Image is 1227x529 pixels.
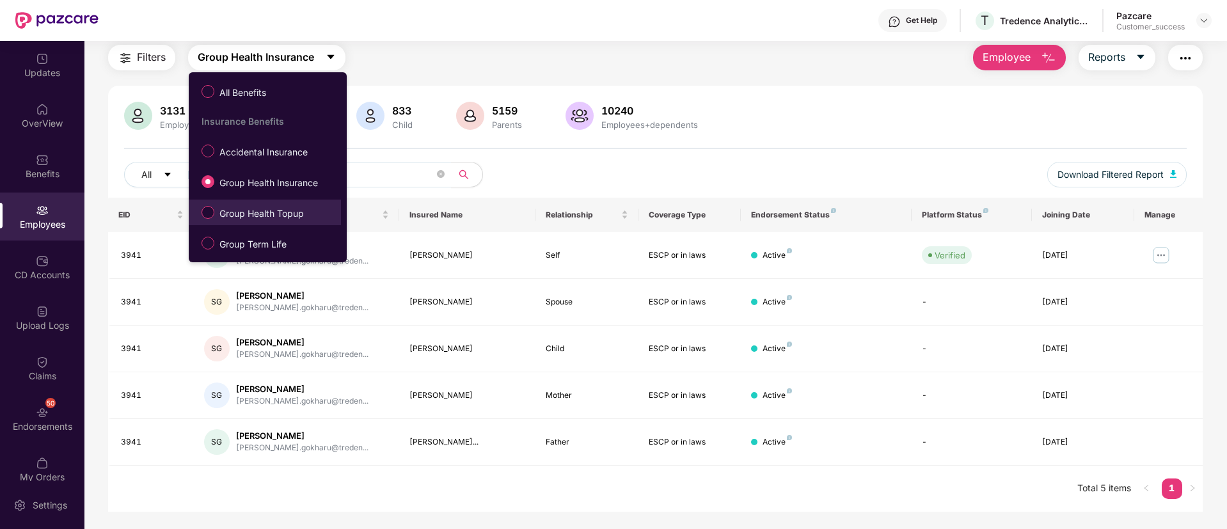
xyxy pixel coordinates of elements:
div: SG [204,429,230,455]
span: close-circle [437,170,445,178]
button: Employee [973,45,1066,70]
span: caret-down [1136,52,1146,63]
button: left [1136,478,1157,499]
span: Group Health Topup [214,207,309,221]
td: - [912,419,1031,466]
div: 3941 [121,249,184,262]
th: Manage [1134,198,1203,232]
img: svg+xml;base64,PHN2ZyB4bWxucz0iaHR0cDovL3d3dy53My5vcmcvMjAwMC9zdmciIHhtbG5zOnhsaW5rPSJodHRwOi8vd3... [566,102,594,130]
div: 833 [390,104,415,117]
div: Father [546,436,628,448]
span: All [141,168,152,182]
div: SG [204,383,230,408]
div: [PERSON_NAME].gokharu@treden... [236,349,368,361]
img: svg+xml;base64,PHN2ZyBpZD0iRW5kb3JzZW1lbnRzIiB4bWxucz0iaHR0cDovL3d3dy53My5vcmcvMjAwMC9zdmciIHdpZH... [36,406,49,419]
span: Download Filtered Report [1057,168,1164,182]
div: [PERSON_NAME].gokharu@treden... [236,302,368,314]
li: Previous Page [1136,478,1157,499]
span: Group Health Insurance [198,49,314,65]
img: svg+xml;base64,PHN2ZyBpZD0iRW1wbG95ZWVzIiB4bWxucz0iaHR0cDovL3d3dy53My5vcmcvMjAwMC9zdmciIHdpZHRoPS... [36,204,49,217]
div: Pazcare [1116,10,1185,22]
div: Child [546,343,628,355]
img: New Pazcare Logo [15,12,99,29]
td: - [912,326,1031,372]
img: svg+xml;base64,PHN2ZyBpZD0iQmVuZWZpdHMiIHhtbG5zPSJodHRwOi8vd3d3LnczLm9yZy8yMDAwL3N2ZyIgd2lkdGg9Ij... [36,154,49,166]
span: left [1143,484,1150,492]
img: svg+xml;base64,PHN2ZyB4bWxucz0iaHR0cDovL3d3dy53My5vcmcvMjAwMC9zdmciIHdpZHRoPSIyNCIgaGVpZ2h0PSIyNC... [118,51,133,66]
div: 50 [45,398,56,408]
td: - [912,372,1031,419]
img: svg+xml;base64,PHN2ZyB4bWxucz0iaHR0cDovL3d3dy53My5vcmcvMjAwMC9zdmciIHdpZHRoPSI4IiBoZWlnaHQ9IjgiIH... [787,435,792,440]
div: [PERSON_NAME] [236,290,368,302]
div: [PERSON_NAME] [409,390,526,402]
li: Total 5 items [1077,478,1131,499]
span: close-circle [437,169,445,181]
button: Filters [108,45,175,70]
div: [PERSON_NAME] [409,296,526,308]
div: Verified [935,249,965,262]
div: Active [763,436,792,448]
button: Download Filtered Report [1047,162,1187,187]
img: svg+xml;base64,PHN2ZyBpZD0iU2V0dGluZy0yMHgyMCIgeG1sbnM9Imh0dHA6Ly93d3cudzMub3JnLzIwMDAvc3ZnIiB3aW... [13,499,26,512]
img: svg+xml;base64,PHN2ZyB4bWxucz0iaHR0cDovL3d3dy53My5vcmcvMjAwMC9zdmciIHdpZHRoPSI4IiBoZWlnaHQ9IjgiIH... [831,208,836,213]
img: manageButton [1151,245,1171,265]
div: 3131 [157,104,206,117]
span: Relationship [546,210,618,220]
div: SG [204,289,230,315]
div: [PERSON_NAME]... [409,436,526,448]
span: Reports [1088,49,1125,65]
img: svg+xml;base64,PHN2ZyBpZD0iSGVscC0zMngzMiIgeG1sbnM9Imh0dHA6Ly93d3cudzMub3JnLzIwMDAvc3ZnIiB3aWR0aD... [888,15,901,28]
img: svg+xml;base64,PHN2ZyB4bWxucz0iaHR0cDovL3d3dy53My5vcmcvMjAwMC9zdmciIHdpZHRoPSI4IiBoZWlnaHQ9IjgiIH... [787,248,792,253]
div: [PERSON_NAME].gokharu@treden... [236,442,368,454]
div: [PERSON_NAME] [236,430,368,442]
img: svg+xml;base64,PHN2ZyB4bWxucz0iaHR0cDovL3d3dy53My5vcmcvMjAwMC9zdmciIHdpZHRoPSI4IiBoZWlnaHQ9IjgiIH... [787,342,792,347]
th: Coverage Type [638,198,741,232]
button: search [451,162,483,187]
img: svg+xml;base64,PHN2ZyB4bWxucz0iaHR0cDovL3d3dy53My5vcmcvMjAwMC9zdmciIHhtbG5zOnhsaW5rPSJodHRwOi8vd3... [1041,51,1056,66]
div: [DATE] [1042,390,1124,402]
div: Active [763,296,792,308]
span: Group Health Insurance [214,176,323,190]
div: Child [390,120,415,130]
div: SG [204,336,230,361]
img: svg+xml;base64,PHN2ZyB4bWxucz0iaHR0cDovL3d3dy53My5vcmcvMjAwMC9zdmciIHdpZHRoPSI4IiBoZWlnaHQ9IjgiIH... [983,208,988,213]
img: svg+xml;base64,PHN2ZyBpZD0iTXlfT3JkZXJzIiBkYXRhLW5hbWU9Ik15IE9yZGVycyIgeG1sbnM9Imh0dHA6Ly93d3cudz... [36,457,49,470]
div: ESCP or in laws [649,343,731,355]
button: Group Health Insurancecaret-down [188,45,345,70]
div: [PERSON_NAME] [236,336,368,349]
span: search [451,170,476,180]
th: Joining Date [1032,198,1134,232]
img: svg+xml;base64,PHN2ZyB4bWxucz0iaHR0cDovL3d3dy53My5vcmcvMjAwMC9zdmciIHhtbG5zOnhsaW5rPSJodHRwOi8vd3... [124,102,152,130]
div: ESCP or in laws [649,436,731,448]
li: Next Page [1182,478,1203,499]
a: 1 [1162,478,1182,498]
button: Allcaret-down [124,162,202,187]
img: svg+xml;base64,PHN2ZyBpZD0iVXBsb2FkX0xvZ3MiIGRhdGEtbmFtZT0iVXBsb2FkIExvZ3MiIHhtbG5zPSJodHRwOi8vd3... [36,305,49,318]
img: svg+xml;base64,PHN2ZyB4bWxucz0iaHR0cDovL3d3dy53My5vcmcvMjAwMC9zdmciIHdpZHRoPSIyNCIgaGVpZ2h0PSIyNC... [1178,51,1193,66]
th: Insured Name [399,198,536,232]
div: [PERSON_NAME] [236,383,368,395]
img: svg+xml;base64,PHN2ZyB4bWxucz0iaHR0cDovL3d3dy53My5vcmcvMjAwMC9zdmciIHhtbG5zOnhsaW5rPSJodHRwOi8vd3... [456,102,484,130]
img: svg+xml;base64,PHN2ZyB4bWxucz0iaHR0cDovL3d3dy53My5vcmcvMjAwMC9zdmciIHdpZHRoPSI4IiBoZWlnaHQ9IjgiIH... [787,388,792,393]
span: Filters [137,49,166,65]
img: svg+xml;base64,PHN2ZyBpZD0iSG9tZSIgeG1sbnM9Imh0dHA6Ly93d3cudzMub3JnLzIwMDAvc3ZnIiB3aWR0aD0iMjAiIG... [36,103,49,116]
div: [PERSON_NAME] [409,343,526,355]
div: Active [763,249,792,262]
div: ESCP or in laws [649,249,731,262]
img: svg+xml;base64,PHN2ZyBpZD0iQ0RfQWNjb3VudHMiIGRhdGEtbmFtZT0iQ0QgQWNjb3VudHMiIHhtbG5zPSJodHRwOi8vd3... [36,255,49,267]
div: Mother [546,390,628,402]
span: caret-down [163,170,172,180]
img: svg+xml;base64,PHN2ZyBpZD0iVXBkYXRlZCIgeG1sbnM9Imh0dHA6Ly93d3cudzMub3JnLzIwMDAvc3ZnIiB3aWR0aD0iMj... [36,52,49,65]
span: right [1189,484,1196,492]
div: Parents [489,120,525,130]
img: svg+xml;base64,PHN2ZyBpZD0iRHJvcGRvd24tMzJ4MzIiIHhtbG5zPSJodHRwOi8vd3d3LnczLm9yZy8yMDAwL3N2ZyIgd2... [1199,15,1209,26]
div: Endorsement Status [751,210,901,220]
span: Group Term Life [214,237,292,251]
li: 1 [1162,478,1182,499]
th: Relationship [535,198,638,232]
button: right [1182,478,1203,499]
div: Get Help [906,15,937,26]
div: ESCP or in laws [649,390,731,402]
img: svg+xml;base64,PHN2ZyB4bWxucz0iaHR0cDovL3d3dy53My5vcmcvMjAwMC9zdmciIHhtbG5zOnhsaW5rPSJodHRwOi8vd3... [356,102,384,130]
div: 5159 [489,104,525,117]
